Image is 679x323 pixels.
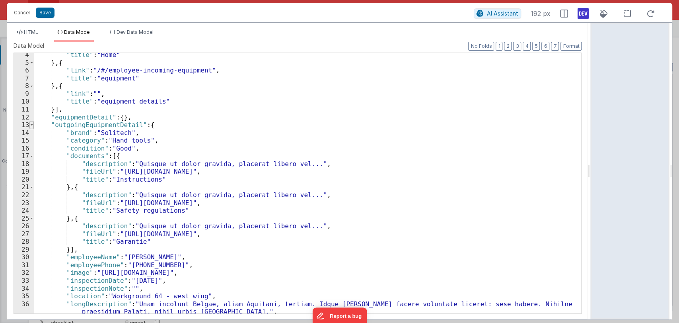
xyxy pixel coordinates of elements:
div: 14 [14,129,34,137]
div: 20 [14,176,34,184]
div: 30 [14,253,34,261]
div: 11 [14,106,34,114]
button: Cancel [10,7,34,18]
button: 5 [532,42,540,51]
div: 8 [14,82,34,90]
button: 1 [496,42,502,51]
button: Format [560,42,582,51]
div: 23 [14,199,34,207]
span: 192 px [531,9,551,18]
div: 7 [14,74,34,82]
button: No Folds [468,42,494,51]
div: 21 [14,183,34,191]
div: 9 [14,90,34,98]
button: 6 [541,42,549,51]
button: AI Assistant [474,8,521,19]
div: 5 [14,59,34,67]
div: 6 [14,67,34,74]
div: 26 [14,222,34,230]
button: 3 [513,42,521,51]
div: 24 [14,207,34,215]
div: 25 [14,215,34,223]
div: 31 [14,261,34,269]
div: 15 [14,137,34,145]
span: AI Assistant [487,10,518,17]
button: 7 [551,42,559,51]
div: 36 [14,300,34,316]
div: 34 [14,285,34,293]
div: 35 [14,292,34,300]
button: Save [36,8,54,18]
div: 32 [14,269,34,277]
div: 12 [14,114,34,121]
div: 27 [14,230,34,238]
div: 29 [14,246,34,254]
span: Dev Data Model [117,29,154,35]
button: 4 [523,42,531,51]
span: Data Model [64,29,91,35]
div: 33 [14,277,34,285]
div: 18 [14,160,34,168]
div: 10 [14,98,34,106]
span: HTML [24,29,38,35]
span: Data Model [14,42,44,50]
div: 4 [14,51,34,59]
div: 13 [14,121,34,129]
div: 22 [14,191,34,199]
div: 28 [14,238,34,246]
div: 16 [14,145,34,153]
div: 19 [14,168,34,176]
div: 17 [14,152,34,160]
button: 2 [504,42,512,51]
